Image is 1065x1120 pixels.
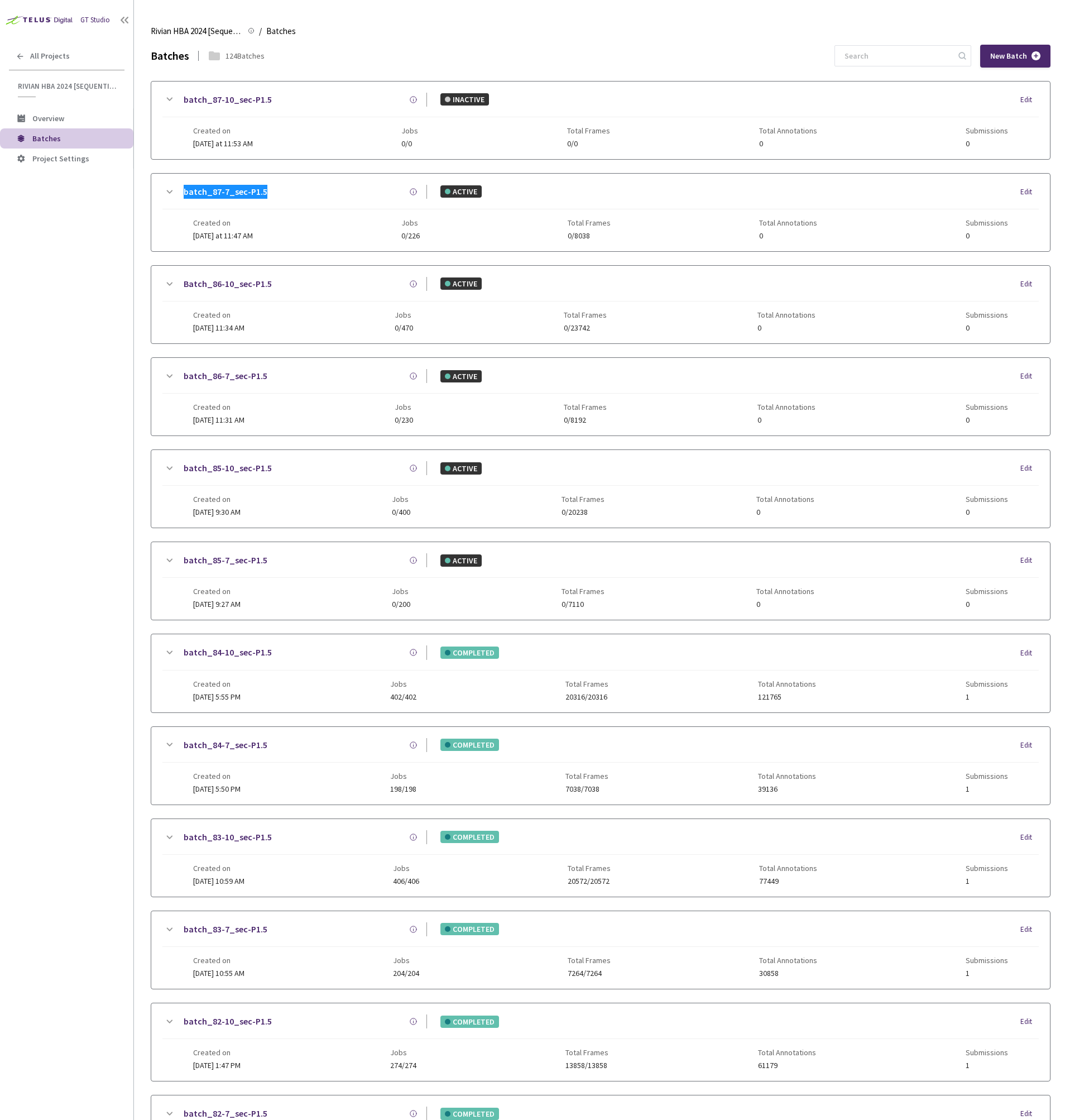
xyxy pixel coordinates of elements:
[440,185,482,198] div: ACTIVE
[193,126,253,135] span: Created on
[193,692,241,702] span: [DATE] 5:55 PM
[392,495,410,504] span: Jobs
[966,508,1008,516] span: 0
[1020,371,1039,382] div: Edit
[151,911,1050,989] div: batch_83-7_sec-P1.5COMPLETEDEditCreated on[DATE] 10:55 AMJobs204/204Total Frames7264/7264Total An...
[966,232,1008,240] span: 0
[756,600,814,609] span: 0
[393,864,419,873] span: Jobs
[758,1048,816,1057] span: Total Annotations
[32,133,61,143] span: Batches
[390,1048,416,1057] span: Jobs
[151,25,241,38] span: Rivian HBA 2024 [Sequential]
[151,819,1050,897] div: batch_83-10_sec-P1.5COMPLETEDEditCreated on[DATE] 10:59 AMJobs406/406Total Frames20572/20572Total...
[562,600,605,609] span: 0/7110
[759,126,817,135] span: Total Annotations
[1020,924,1039,935] div: Edit
[966,495,1008,504] span: Submissions
[18,82,118,91] span: Rivian HBA 2024 [Sequential]
[564,324,607,332] span: 0/23742
[1020,94,1039,106] div: Edit
[758,772,816,781] span: Total Annotations
[966,403,1008,411] span: Submissions
[758,679,816,688] span: Total Annotations
[184,553,267,567] a: batch_85-7_sec-P1.5
[966,218,1008,227] span: Submissions
[1020,463,1039,474] div: Edit
[390,679,416,688] span: Jobs
[390,785,416,793] span: 198/198
[193,507,241,517] span: [DATE] 9:30 AM
[568,956,611,965] span: Total Frames
[565,785,608,793] span: 7038/7038
[966,1048,1008,1057] span: Submissions
[966,310,1008,319] span: Submissions
[393,969,419,978] span: 204/204
[966,1061,1008,1070] span: 1
[562,587,605,596] span: Total Frames
[151,174,1050,251] div: batch_87-7_sec-P1.5ACTIVEEditCreated on[DATE] at 11:47 AMJobs0/226Total Frames0/8038Total Annotat...
[758,1061,816,1070] span: 61179
[151,266,1050,343] div: Batch_86-10_sec-P1.5ACTIVEEditCreated on[DATE] 11:34 AMJobs0/470Total Frames0/23742Total Annotati...
[966,587,1008,596] span: Submissions
[568,218,611,227] span: Total Frames
[966,877,1008,886] span: 1
[966,956,1008,965] span: Submissions
[568,864,611,873] span: Total Frames
[568,877,611,886] span: 20572/20572
[393,956,419,965] span: Jobs
[151,542,1050,620] div: batch_85-7_sec-P1.5ACTIVEEditCreated on[DATE] 9:27 AMJobs0/200Total Frames0/7110Total Annotations...
[757,403,815,411] span: Total Annotations
[32,154,89,164] span: Project Settings
[966,140,1008,148] span: 0
[567,126,610,135] span: Total Frames
[193,323,244,333] span: [DATE] 11:34 AM
[193,1060,241,1070] span: [DATE] 1:47 PM
[757,416,815,424] span: 0
[392,600,410,609] span: 0/200
[759,969,817,978] span: 30858
[966,785,1008,793] span: 1
[193,495,241,504] span: Created on
[390,693,416,701] span: 402/402
[759,232,817,240] span: 0
[80,15,110,26] div: GT Studio
[259,25,262,38] li: /
[565,772,608,781] span: Total Frames
[392,508,410,516] span: 0/400
[568,232,611,240] span: 0/8038
[193,876,244,886] span: [DATE] 10:59 AM
[184,461,272,475] a: batch_85-10_sec-P1.5
[440,370,482,382] div: ACTIVE
[990,51,1027,61] span: New Batch
[440,1108,499,1120] div: COMPLETED
[193,1048,241,1057] span: Created on
[440,647,499,659] div: COMPLETED
[1020,1108,1039,1119] div: Edit
[151,450,1050,528] div: batch_85-10_sec-P1.5ACTIVEEditCreated on[DATE] 9:30 AMJobs0/400Total Frames0/20238Total Annotatio...
[395,324,413,332] span: 0/470
[193,587,241,596] span: Created on
[838,46,957,66] input: Search
[193,403,244,411] span: Created on
[440,93,489,106] div: INACTIVE
[151,634,1050,712] div: batch_84-10_sec-P1.5COMPLETEDEditCreated on[DATE] 5:55 PMJobs402/402Total Frames20316/20316Total ...
[565,1061,608,1070] span: 13858/13858
[184,277,272,291] a: Batch_86-10_sec-P1.5
[193,968,244,978] span: [DATE] 10:55 AM
[184,93,272,107] a: batch_87-10_sec-P1.5
[562,508,605,516] span: 0/20238
[567,140,610,148] span: 0/0
[151,358,1050,435] div: batch_86-7_sec-P1.5ACTIVEEditCreated on[DATE] 11:31 AMJobs0/230Total Frames0/8192Total Annotation...
[401,232,420,240] span: 0/226
[565,693,608,701] span: 20316/20316
[1020,555,1039,566] div: Edit
[966,772,1008,781] span: Submissions
[392,587,410,596] span: Jobs
[193,310,244,319] span: Created on
[193,784,241,794] span: [DATE] 5:50 PM
[757,310,815,319] span: Total Annotations
[1020,279,1039,290] div: Edit
[759,218,817,227] span: Total Annotations
[966,324,1008,332] span: 0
